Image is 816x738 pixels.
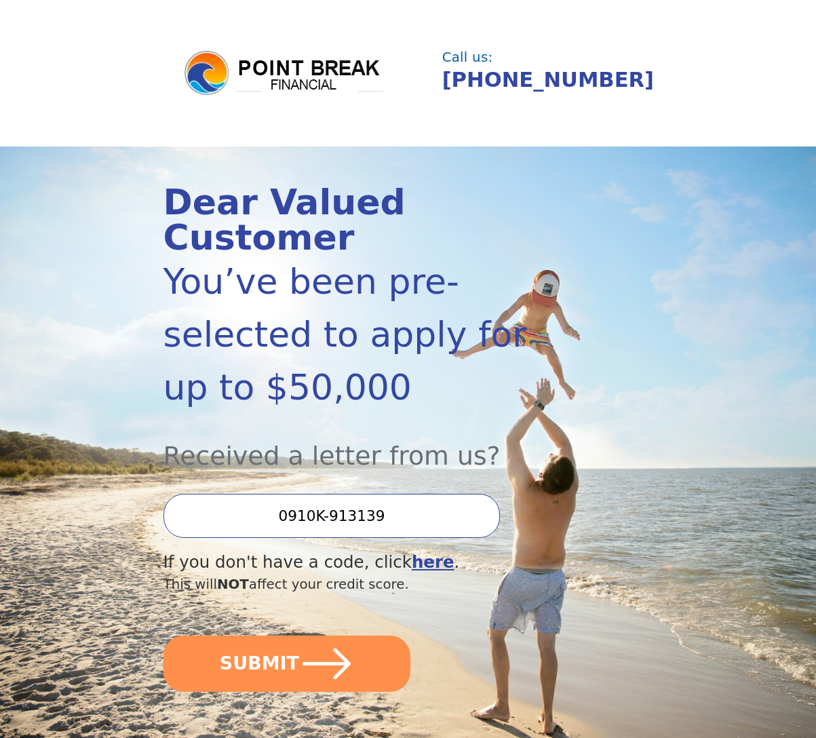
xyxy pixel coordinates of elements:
div: If you don't have a code, click . [163,550,580,575]
img: logo.png [182,49,386,98]
a: [PHONE_NUMBER] [442,68,654,92]
button: SUBMIT [163,636,411,692]
span: NOT [217,577,249,592]
div: You’ve been pre-selected to apply for up to $50,000 [163,255,580,414]
input: Enter your Offer Code: [163,494,501,538]
a: here [412,552,454,572]
div: Received a letter from us? [163,414,580,475]
div: Dear Valued Customer [163,184,580,255]
div: Call us: [442,51,646,64]
div: This will affect your credit score. [163,575,580,595]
